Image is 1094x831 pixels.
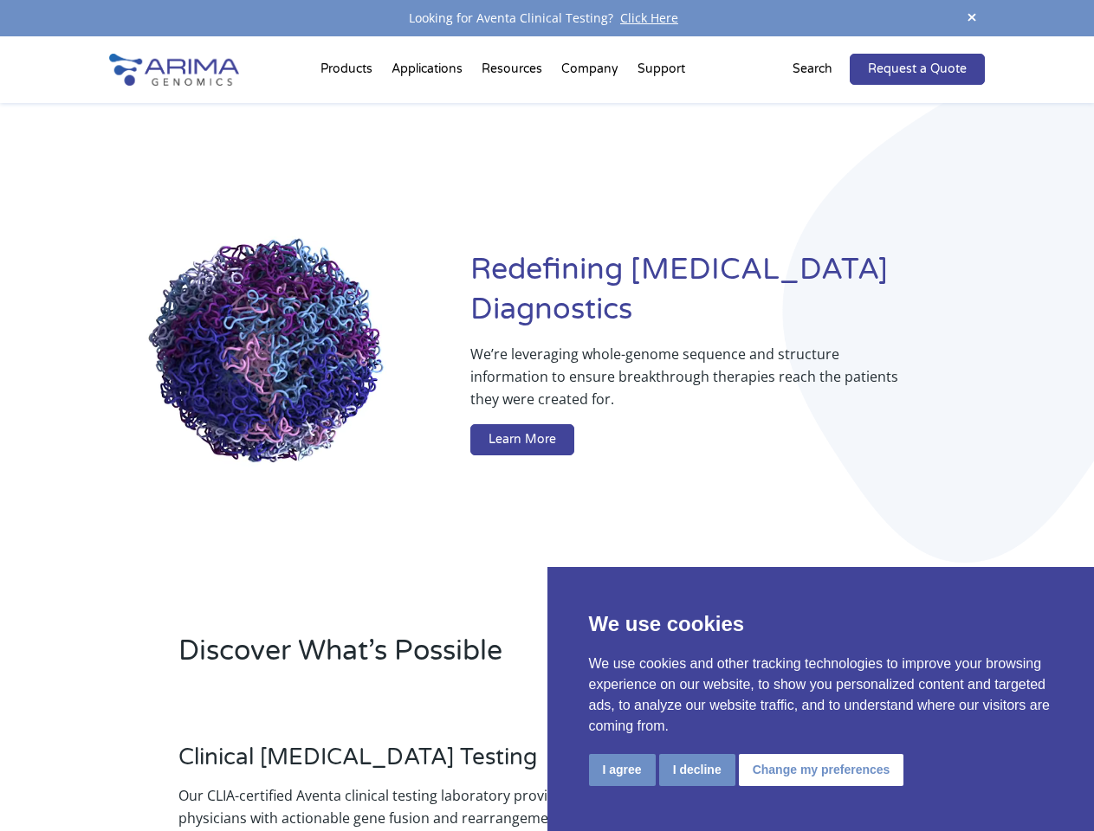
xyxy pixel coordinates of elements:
[470,343,916,424] p: We’re leveraging whole-genome sequence and structure information to ensure breakthrough therapies...
[178,632,754,684] h2: Discover What’s Possible
[589,654,1053,737] p: We use cookies and other tracking technologies to improve your browsing experience on our website...
[659,754,735,786] button: I decline
[109,7,984,29] div: Looking for Aventa Clinical Testing?
[589,754,656,786] button: I agree
[178,744,615,784] h3: Clinical [MEDICAL_DATA] Testing
[739,754,904,786] button: Change my preferences
[470,424,574,455] a: Learn More
[613,10,685,26] a: Click Here
[589,609,1053,640] p: We use cookies
[470,250,985,343] h1: Redefining [MEDICAL_DATA] Diagnostics
[850,54,985,85] a: Request a Quote
[109,54,239,86] img: Arima-Genomics-logo
[793,58,832,81] p: Search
